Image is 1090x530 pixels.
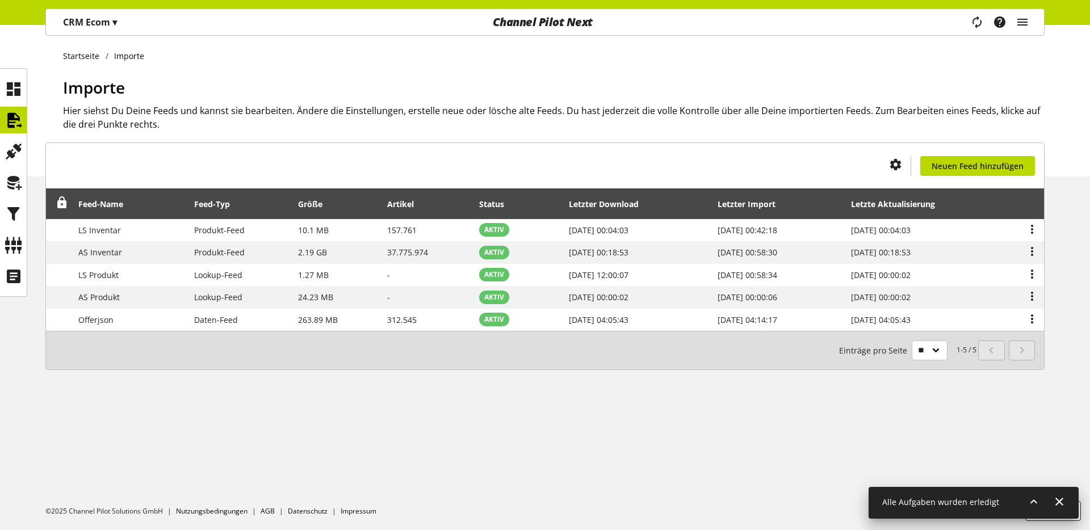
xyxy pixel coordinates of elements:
[839,344,912,356] span: Einträge pro Seite
[78,292,120,302] span: AS Produkt
[45,9,1045,36] nav: main navigation
[569,225,628,235] span: [DATE] 00:04:03
[63,104,1045,131] h2: Hier siehst Du Deine Feeds und kannst sie bearbeiten. Ändere die Einstellungen, erstelle neue ode...
[920,156,1035,176] a: Neuen Feed hinzufügen
[194,292,242,302] span: Lookup-Feed
[78,198,135,210] div: Feed-Name
[851,225,911,235] span: [DATE] 00:04:03
[839,340,976,360] small: 1-5 / 5
[882,497,999,507] span: Alle Aufgaben wurden erledigt
[194,198,241,210] div: Feed-Typ
[569,314,628,325] span: [DATE] 04:05:43
[932,160,1024,172] span: Neuen Feed hinzufügen
[387,198,425,210] div: Artikel
[484,292,504,302] span: AKTIV
[387,314,417,325] span: 312.545
[78,314,114,325] span: Offerjson
[718,198,787,210] div: Letzter Import
[718,292,777,302] span: [DATE] 00:00:06
[484,225,504,235] span: AKTIV
[718,247,777,258] span: [DATE] 00:58:30
[718,314,777,325] span: [DATE] 04:14:17
[176,506,248,516] a: Nutzungsbedingungen
[569,270,628,280] span: [DATE] 12:00:07
[63,50,106,62] a: Startseite
[298,247,327,258] span: 2.19 GB
[298,198,334,210] div: Größe
[63,77,125,98] span: Importe
[851,270,911,280] span: [DATE] 00:00:02
[851,247,911,258] span: [DATE] 00:18:53
[484,270,504,280] span: AKTIV
[56,197,68,209] span: Entsperren, um Zeilen neu anzuordnen
[298,225,329,235] span: 10.1 MB
[341,506,376,516] a: Impressum
[78,225,121,235] span: LS Inventar
[387,225,417,235] span: 157.761
[569,247,628,258] span: [DATE] 00:18:53
[52,197,68,211] div: Entsperren, um Zeilen neu anzuordnen
[387,292,390,302] span: -
[298,292,333,302] span: 24.23 MB
[851,198,946,210] div: Letzte Aktualisierung
[63,15,117,29] p: CRM Ecom
[387,247,428,258] span: 37.775.974
[298,314,338,325] span: 263.89 MB
[569,292,628,302] span: [DATE] 00:00:02
[484,314,504,325] span: AKTIV
[718,270,777,280] span: [DATE] 00:58:34
[194,247,245,258] span: Produkt-Feed
[78,247,122,258] span: AS Inventar
[851,314,911,325] span: [DATE] 04:05:43
[298,270,329,280] span: 1.27 MB
[112,16,117,28] span: ▾
[718,225,777,235] span: [DATE] 00:42:18
[261,506,275,516] a: AGB
[484,247,504,258] span: AKTIV
[387,270,390,280] span: -
[45,506,176,516] li: ©2025 Channel Pilot Solutions GmbH
[851,292,911,302] span: [DATE] 00:00:02
[288,506,328,516] a: Datenschutz
[194,314,238,325] span: Daten-Feed
[479,198,515,210] div: Status
[78,270,119,280] span: LS Produkt
[194,270,242,280] span: Lookup-Feed
[194,225,245,235] span: Produkt-Feed
[569,198,650,210] div: Letzter Download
